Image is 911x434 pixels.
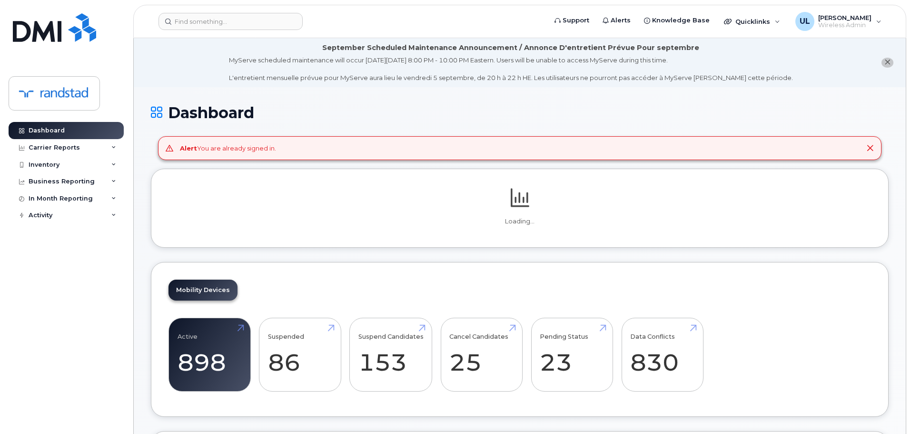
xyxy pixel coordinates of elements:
a: Active 898 [178,323,242,386]
a: Cancel Candidates 25 [449,323,514,386]
h1: Dashboard [151,104,889,121]
a: Pending Status 23 [540,323,604,386]
a: Data Conflicts 830 [630,323,694,386]
div: You are already signed in. [180,144,276,153]
a: Suspend Candidates 153 [358,323,424,386]
button: close notification [881,58,893,68]
strong: Alert [180,144,197,152]
a: Suspended 86 [268,323,332,386]
div: September Scheduled Maintenance Announcement / Annonce D'entretient Prévue Pour septembre [322,43,699,53]
p: Loading... [168,217,871,226]
a: Mobility Devices [168,280,238,301]
div: MyServe scheduled maintenance will occur [DATE][DATE] 8:00 PM - 10:00 PM Eastern. Users will be u... [229,56,793,82]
